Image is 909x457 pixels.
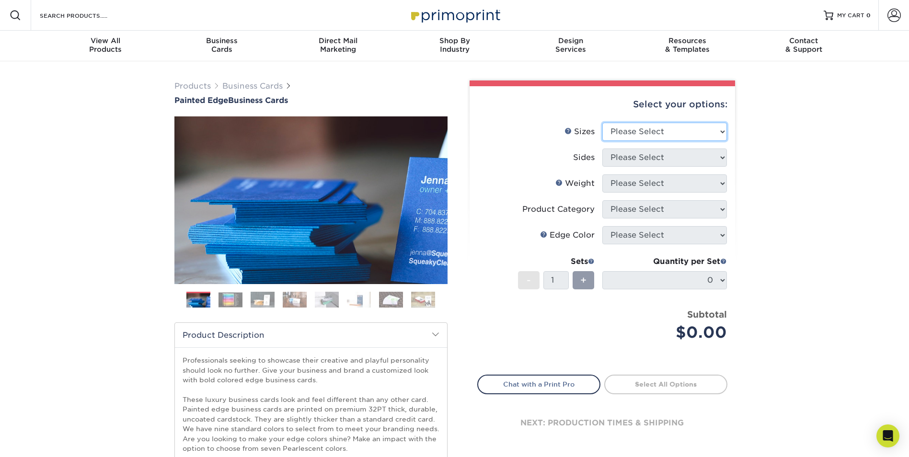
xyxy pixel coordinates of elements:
a: Direct MailMarketing [280,31,396,61]
div: Open Intercom Messenger [876,424,899,447]
div: Cards [163,36,280,54]
img: Business Cards 02 [219,292,242,307]
a: Painted EdgeBusiness Cards [174,96,448,105]
img: Business Cards 03 [251,291,275,308]
span: - [527,273,531,287]
img: Business Cards 05 [315,291,339,308]
div: Weight [555,178,595,189]
div: Product Category [522,204,595,215]
a: Resources& Templates [629,31,746,61]
img: Business Cards 01 [186,288,210,312]
img: Painted Edge 01 [174,64,448,337]
span: + [580,273,587,287]
img: Business Cards 04 [283,291,307,308]
div: Products [47,36,164,54]
div: & Templates [629,36,746,54]
div: Edge Color [540,229,595,241]
img: Business Cards 08 [411,291,435,308]
a: Shop ByIndustry [396,31,513,61]
div: next: production times & shipping [477,394,727,452]
div: Select your options: [477,86,727,123]
img: Primoprint [407,5,503,25]
img: Business Cards 06 [347,291,371,308]
a: Chat with a Print Pro [477,375,600,394]
div: Marketing [280,36,396,54]
span: 0 [866,12,871,19]
strong: Subtotal [687,309,727,320]
iframe: Google Customer Reviews [2,428,81,454]
a: Select All Options [604,375,727,394]
span: View All [47,36,164,45]
span: Direct Mail [280,36,396,45]
div: & Support [746,36,862,54]
span: MY CART [837,11,864,20]
h2: Product Description [175,323,447,347]
div: Sizes [564,126,595,137]
img: Business Cards 07 [379,291,403,308]
a: DesignServices [513,31,629,61]
span: Contact [746,36,862,45]
span: Shop By [396,36,513,45]
h1: Business Cards [174,96,448,105]
div: Quantity per Set [602,256,727,267]
span: Resources [629,36,746,45]
a: Contact& Support [746,31,862,61]
div: Sets [518,256,595,267]
a: BusinessCards [163,31,280,61]
div: Services [513,36,629,54]
div: $0.00 [610,321,727,344]
span: Business [163,36,280,45]
input: SEARCH PRODUCTS..... [39,10,132,21]
div: Sides [573,152,595,163]
span: Design [513,36,629,45]
a: Business Cards [222,81,283,91]
a: View AllProducts [47,31,164,61]
span: Painted Edge [174,96,228,105]
a: Products [174,81,211,91]
div: Industry [396,36,513,54]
